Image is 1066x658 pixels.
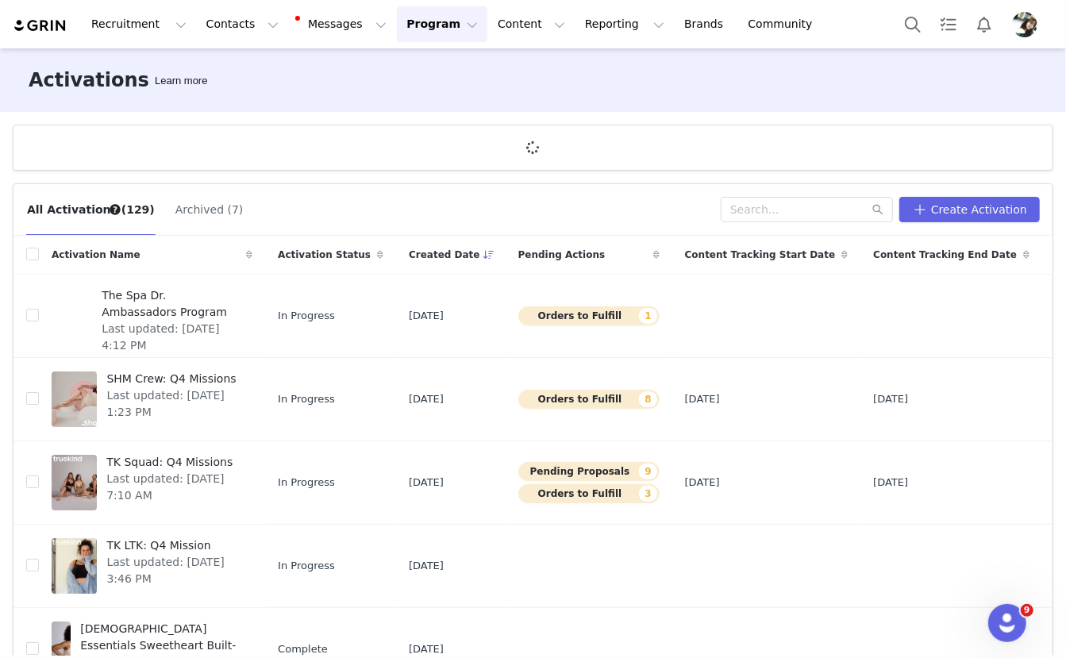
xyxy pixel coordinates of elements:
[278,391,335,407] span: In Progress
[108,202,122,217] div: Tooltip anchor
[278,641,328,657] span: Complete
[518,306,660,325] button: Orders to Fulfill1
[518,462,660,481] button: Pending Proposals9
[899,197,1040,222] button: Create Activation
[106,471,243,504] span: Last updated: [DATE] 7:10 AM
[931,6,966,42] a: Tasks
[739,6,829,42] a: Community
[409,641,444,657] span: [DATE]
[967,6,1002,42] button: Notifications
[102,287,243,321] span: The Spa Dr. Ambassadors Program
[26,197,156,222] button: All Activations (129)
[82,6,196,42] button: Recruitment
[13,18,68,33] img: grin logo
[721,197,893,222] input: Search...
[988,604,1026,642] iframe: Intercom live chat
[675,6,737,42] a: Brands
[102,321,243,354] span: Last updated: [DATE] 4:12 PM
[409,308,444,324] span: [DATE]
[685,475,720,491] span: [DATE]
[278,248,371,262] span: Activation Status
[575,6,674,42] button: Reporting
[278,558,335,574] span: In Progress
[106,454,243,471] span: TK Squad: Q4 Missions
[488,6,575,42] button: Content
[106,554,243,587] span: Last updated: [DATE] 3:46 PM
[52,367,252,431] a: SHM Crew: Q4 MissionsLast updated: [DATE] 1:23 PM
[397,6,487,42] button: Program
[278,308,335,324] span: In Progress
[52,284,252,348] a: The Spa Dr. Ambassadors ProgramLast updated: [DATE] 4:12 PM
[52,248,140,262] span: Activation Name
[685,391,720,407] span: [DATE]
[873,248,1017,262] span: Content Tracking End Date
[873,475,908,491] span: [DATE]
[106,371,243,387] span: SHM Crew: Q4 Missions
[409,391,444,407] span: [DATE]
[52,451,252,514] a: TK Squad: Q4 MissionsLast updated: [DATE] 7:10 AM
[278,475,335,491] span: In Progress
[895,6,930,42] button: Search
[152,73,210,89] div: Tooltip anchor
[52,534,252,598] a: TK LTK: Q4 MissionLast updated: [DATE] 3:46 PM
[29,66,149,94] h3: Activations
[518,390,660,409] button: Orders to Fulfill8
[409,475,444,491] span: [DATE]
[1003,12,1053,37] button: Profile
[197,6,288,42] button: Contacts
[518,484,660,503] button: Orders to Fulfill3
[518,248,606,262] span: Pending Actions
[409,558,444,574] span: [DATE]
[1021,604,1033,617] span: 9
[106,387,243,421] span: Last updated: [DATE] 1:23 PM
[873,391,908,407] span: [DATE]
[289,6,396,42] button: Messages
[1012,12,1037,37] img: d92d4012-97d5-49e5-9460-9fb142bbea75.jpg
[409,248,480,262] span: Created Date
[685,248,836,262] span: Content Tracking Start Date
[106,537,243,554] span: TK LTK: Q4 Mission
[872,204,883,215] i: icon: search
[175,197,244,222] button: Archived (7)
